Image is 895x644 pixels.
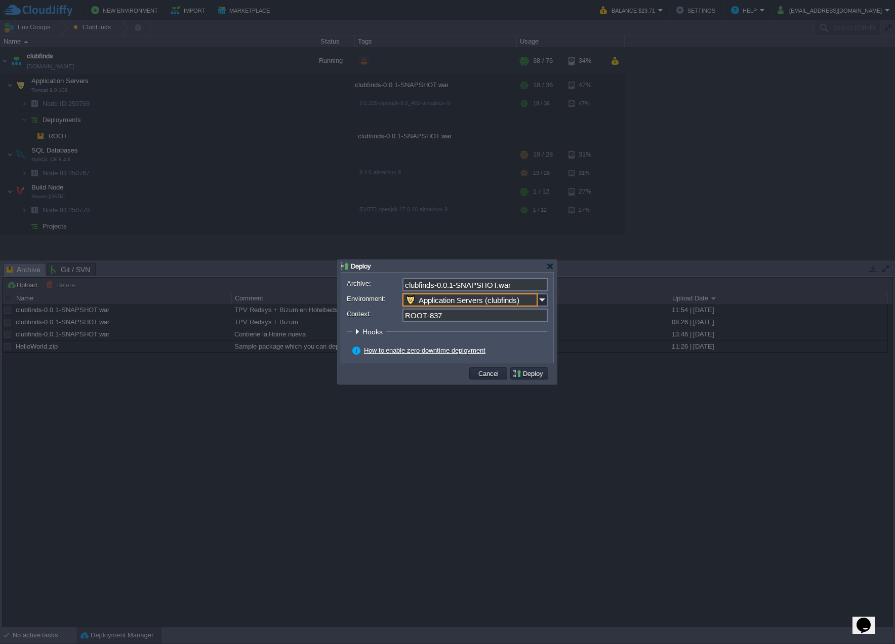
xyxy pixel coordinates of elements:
[347,309,401,319] label: Context:
[347,293,401,304] label: Environment:
[852,603,885,634] iframe: chat widget
[347,278,401,289] label: Archive:
[351,262,371,270] span: Deploy
[362,328,385,336] span: Hooks
[512,369,546,378] button: Deploy
[475,369,502,378] button: Cancel
[364,347,485,354] a: How to enable zero-downtime deployment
